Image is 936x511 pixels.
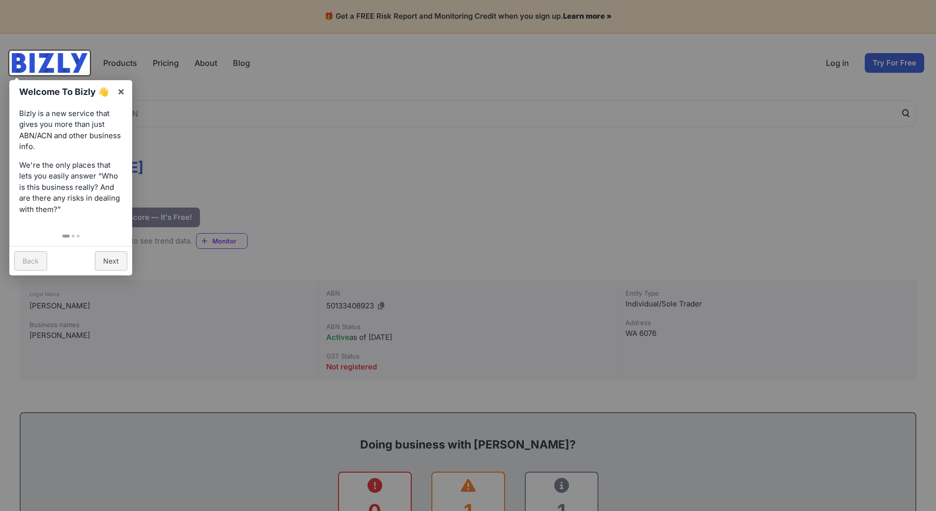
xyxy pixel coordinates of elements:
h1: Welcome To Bizly 👋 [19,85,112,98]
a: Back [14,251,47,271]
a: × [110,80,132,102]
p: Bizly is a new service that gives you more than just ABN/ACN and other business info. [19,108,122,152]
p: We're the only places that lets you easily answer “Who is this business really? And are there any... [19,160,122,215]
a: Next [95,251,127,271]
